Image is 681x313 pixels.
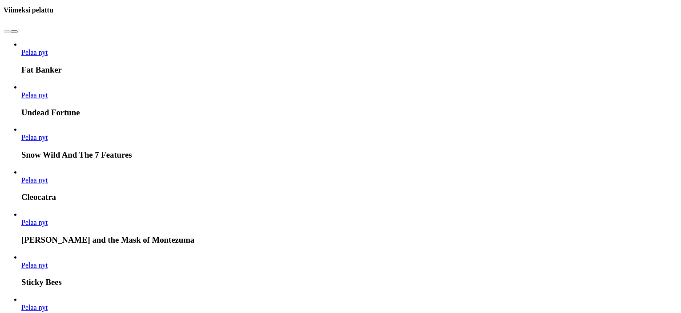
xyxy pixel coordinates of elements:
span: Pelaa nyt [21,304,48,311]
a: 3 Buzzing Wilds [21,304,48,311]
h3: Viimeksi pelattu [4,6,53,14]
span: Pelaa nyt [21,176,48,184]
span: Pelaa nyt [21,134,48,141]
a: Undead Fortune [21,91,48,99]
a: Snow Wild And The 7 Features [21,134,48,141]
a: Cleocatra [21,176,48,184]
a: Fat Banker [21,49,48,56]
button: prev slide [4,30,11,33]
a: Sticky Bees [21,261,48,269]
span: Pelaa nyt [21,219,48,226]
a: Jane Hunter and the Mask of Montezuma [21,219,48,226]
button: next slide [11,30,18,33]
span: Pelaa nyt [21,49,48,56]
span: Pelaa nyt [21,261,48,269]
span: Pelaa nyt [21,91,48,99]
